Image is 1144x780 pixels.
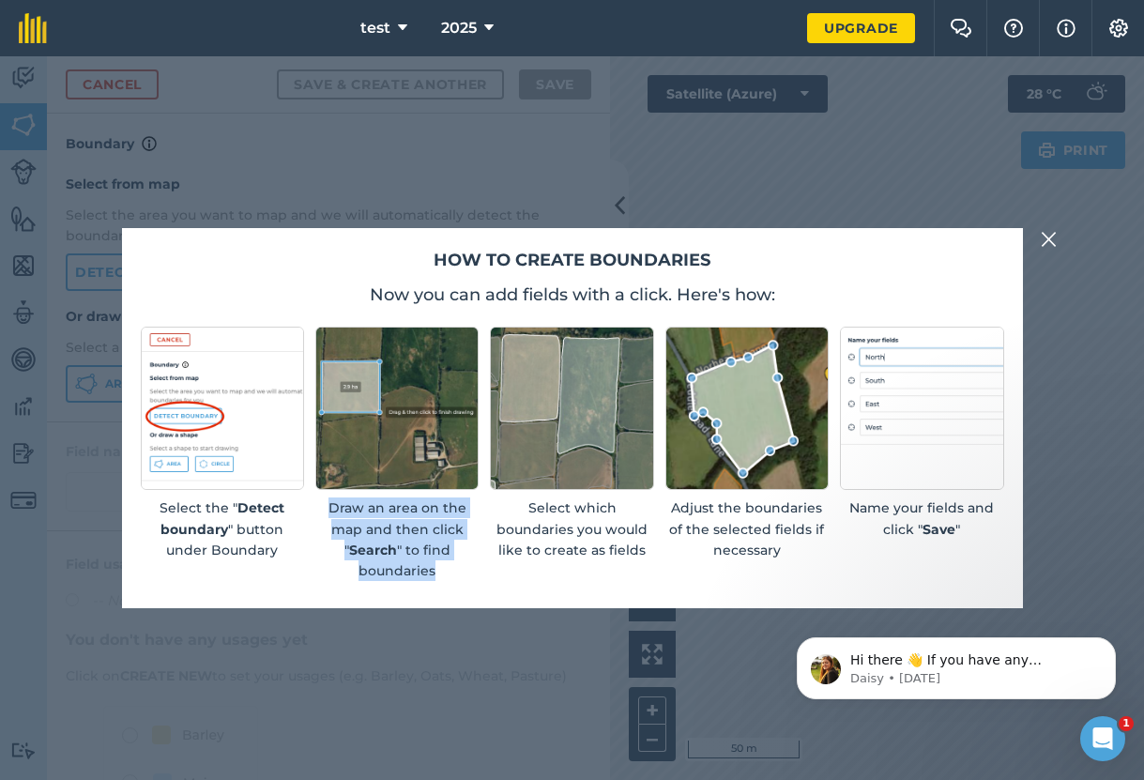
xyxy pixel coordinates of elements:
img: placeholder [840,327,1003,490]
img: Screenshot of an editable boundary [665,327,829,490]
img: fieldmargin Logo [19,13,47,43]
p: Draw an area on the map and then click " " to find boundaries [315,497,479,582]
img: Screenshot of detect boundary button [141,327,304,490]
p: Now you can add fields with a click. Here's how: [141,282,1004,308]
strong: Detect boundary [160,499,284,537]
iframe: Intercom live chat [1080,716,1125,761]
p: Select which boundaries you would like to create as fields [490,497,653,560]
strong: Save [923,521,955,538]
img: A question mark icon [1002,19,1025,38]
img: svg+xml;base64,PHN2ZyB4bWxucz0iaHR0cDovL3d3dy53My5vcmcvMjAwMC9zdmciIHdpZHRoPSIyMiIgaGVpZ2h0PSIzMC... [1041,228,1058,251]
img: A cog icon [1107,19,1130,38]
span: test [360,17,390,39]
p: Adjust the boundaries of the selected fields if necessary [665,497,829,560]
strong: Search [349,542,397,558]
img: svg+xml;base64,PHN2ZyB4bWxucz0iaHR0cDovL3d3dy53My5vcmcvMjAwMC9zdmciIHdpZHRoPSIxNyIgaGVpZ2h0PSIxNy... [1057,17,1075,39]
p: Select the " " button under Boundary [141,497,304,560]
p: Name your fields and click " " [840,497,1003,540]
iframe: Intercom notifications message [769,598,1144,729]
a: Upgrade [807,13,915,43]
img: Screenshot of an rectangular area drawn on a map [315,327,479,490]
img: Screenshot of selected fields [490,327,653,490]
span: 1 [1119,716,1134,731]
span: 2025 [441,17,477,39]
h2: How to create boundaries [141,247,1004,274]
img: Two speech bubbles overlapping with the left bubble in the forefront [950,19,972,38]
